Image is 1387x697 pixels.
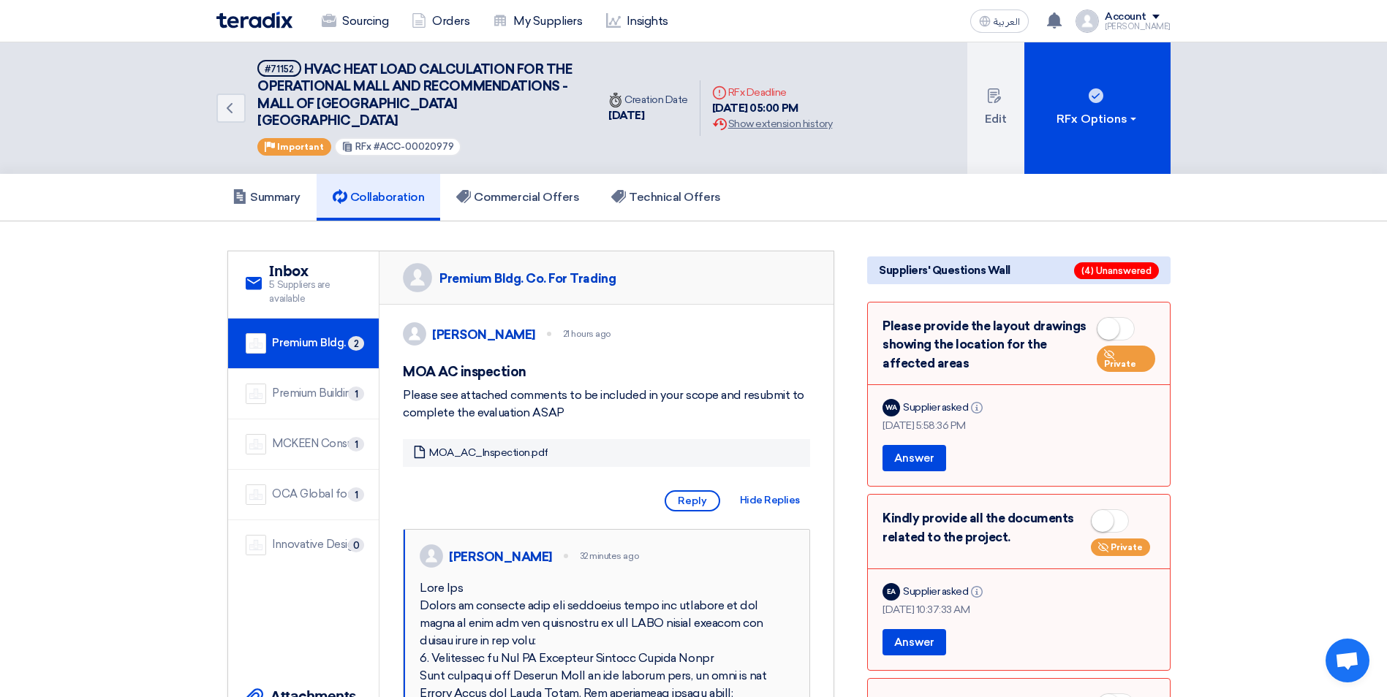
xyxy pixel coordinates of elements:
span: 1 [348,437,364,452]
span: 2 [348,336,364,351]
span: Reply [665,490,720,511]
h5: Technical Offers [611,190,720,205]
span: 5 Suppliers are available [269,278,361,306]
img: profile_test.png [420,544,443,568]
div: [DATE] 10:37:33 AM [883,602,1155,617]
div: [DATE] [608,107,688,124]
a: Sourcing [310,5,400,37]
button: Answer [883,445,946,471]
a: Summary [216,174,317,221]
a: Orders [400,5,481,37]
div: Open chat [1326,639,1369,682]
h5: MOA AC inspection [403,363,810,381]
span: Private [1104,359,1136,369]
div: Premium Building Company [272,385,361,402]
span: Private [1111,542,1143,552]
a: MOA_AC_Inspection.pdf [429,446,548,460]
div: Please provide the layout drawings showing the location for the affected areas [883,317,1155,373]
h5: Collaboration [333,190,425,205]
div: Kindly provide all the documents related to the project. [883,509,1155,557]
div: Creation Date [608,92,688,107]
h2: Inbox [269,263,361,281]
img: company-name [246,384,266,404]
a: Insights [594,5,680,37]
div: Show extension history [712,116,832,132]
button: العربية [970,9,1029,33]
div: Innovative Design & Engineering Consultancy [272,536,361,553]
div: [PERSON_NAME] [449,549,552,565]
div: Premium Bldg. Co. For Trading [439,270,616,286]
div: Please see attached comments to be included in your scope and resubmit to complete the evaluation... [403,386,810,422]
div: Supplier asked [903,400,986,415]
img: company-name [246,535,266,555]
img: profile_test.png [403,322,426,346]
img: Teradix logo [216,12,292,28]
span: (4) Unanswered [1074,262,1159,279]
div: [DATE] 05:00 PM [712,100,832,117]
h5: Commercial Offers [456,190,579,205]
button: RFx Options [1024,42,1171,174]
div: EA [883,583,900,601]
a: Technical Offers [595,174,736,221]
div: [PERSON_NAME] [1105,23,1171,31]
span: Important [277,142,324,152]
a: My Suppliers [481,5,594,37]
div: RFx Deadline [712,85,832,100]
span: العربية [994,17,1020,27]
a: Collaboration [317,174,441,221]
button: Edit [967,42,1024,174]
div: WA [883,399,900,416]
h5: HVAC HEAT LOAD CALCULATION FOR THE OPERATIONAL MALL AND RECOMMENDATIONS - MALL OF ARABIA JEDDAH [257,60,579,130]
div: RFx Options [1057,110,1139,128]
div: MCKEEN Consult [272,435,360,452]
span: Hide Replies [740,494,800,506]
div: [DATE] 5:58:36 PM [883,418,1155,433]
div: [PERSON_NAME] [432,327,535,343]
div: #71152 [265,64,294,74]
div: 21 hours ago [563,327,611,340]
div: Premium Bldg. Co. For Trading [272,335,361,351]
img: company-name [246,434,266,454]
span: HVAC HEAT LOAD CALCULATION FOR THE OPERATIONAL MALL AND RECOMMENDATIONS - MALL OF [GEOGRAPHIC_DAT... [257,61,572,129]
span: 1 [348,487,364,502]
span: RFx [355,141,371,152]
span: #ACC-00020979 [374,141,454,152]
img: company-name [246,333,266,354]
span: Suppliers' Questions Wall [879,262,1010,278]
span: 0 [348,538,364,552]
img: profile_test.png [1076,9,1099,33]
a: Commercial Offers [440,174,595,221]
div: Supplier asked [903,584,986,599]
button: Answer [883,629,946,655]
span: 1 [348,386,364,401]
div: 32 minutes ago [580,549,639,563]
div: Account [1105,11,1146,23]
h5: Summary [233,190,301,205]
div: OCA Global for Inspection [272,486,361,503]
img: company-name [246,484,266,505]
